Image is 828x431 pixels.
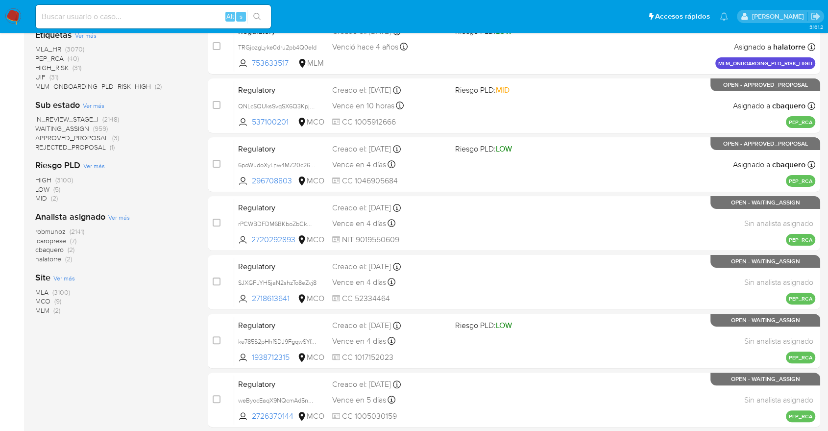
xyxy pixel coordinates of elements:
span: Alt [226,12,234,21]
button: search-icon [247,10,267,24]
span: s [240,12,243,21]
span: Accesos rápidos [655,11,710,22]
a: Salir [810,11,821,22]
a: Notificaciones [720,12,728,21]
span: 3.161.2 [809,23,823,31]
input: Buscar usuario o caso... [36,10,271,23]
p: marianela.tarsia@mercadolibre.com [752,12,807,21]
